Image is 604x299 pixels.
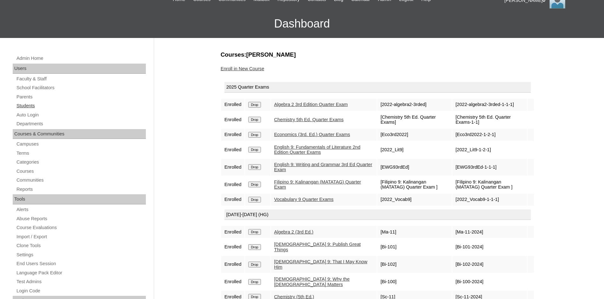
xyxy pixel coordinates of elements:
a: Terms [16,149,146,157]
a: Categories [16,158,146,166]
a: Communities [16,176,146,184]
td: [Bi-101] [377,239,452,255]
td: [Chemistry 5th Ed. Quarter Exams-1-1] [452,111,527,128]
h3: Dashboard [3,9,601,38]
td: Enrolled [221,176,245,193]
td: [Eco3rd2022] [377,129,452,141]
a: English 9: Writing and Grammar 3rd Ed Quarter Exam [274,162,372,172]
a: Chemistry 5th Ed. Quarter Exams [274,117,344,122]
input: Drop [248,279,261,285]
td: [EWG93rdEd] [377,159,452,176]
td: [Bi-101-2024] [452,239,527,255]
a: End Users Session [16,260,146,268]
td: Enrolled [221,273,245,290]
a: Economics (3rd. Ed.) Quarter Exams [274,132,350,137]
td: Enrolled [221,256,245,273]
td: [Ma-11] [377,226,452,238]
a: Admin Home [16,54,146,62]
a: Alerts [16,206,146,214]
a: School Facilitators [16,84,146,92]
a: Import / Export [16,233,146,241]
a: Clone Tools [16,242,146,250]
a: Enroll in New Course [221,66,264,71]
a: Test Admins [16,278,146,286]
td: Enrolled [221,239,245,255]
a: Vocabulary 9 Quarter Exams [274,197,334,202]
td: [Eco3rd2022-1-2-1] [452,129,527,141]
a: Settings [16,251,146,259]
td: Enrolled [221,141,245,158]
a: Algebra 2 (3rd Ed.) [274,229,314,234]
input: Drop [248,197,261,202]
td: [Filipino 9: Kalinangan (MATATAG) Quarter Exam ] [377,176,452,193]
a: Course Evaluations [16,224,146,232]
td: [Bi-102] [377,256,452,273]
td: Enrolled [221,99,245,111]
td: [Filipino 9: Kalinangan (MATATAG) Quarter Exam ] [452,176,527,193]
td: [2022_Lit9-1-2-1] [452,141,527,158]
a: Algebra 2 3rd Edition Quarter Exam [274,102,348,107]
a: Students [16,102,146,110]
h3: Courses:[PERSON_NAME] [221,51,535,59]
td: [2022_Vocab9-1-1-1] [452,194,527,206]
a: Abuse Reports [16,215,146,223]
div: 2025 Quarter Exams [224,82,531,93]
a: [DEMOGRAPHIC_DATA] 9: That I May Know Him [274,259,367,270]
td: Enrolled [221,129,245,141]
td: [2022_Vocab9] [377,194,452,206]
td: Enrolled [221,226,245,238]
td: Enrolled [221,111,245,128]
div: Courses & Communities [13,129,146,139]
div: Tools [13,194,146,204]
td: Enrolled [221,194,245,206]
td: [Bi-100-2024] [452,273,527,290]
td: [Ma-11-2024] [452,226,527,238]
a: Departments [16,120,146,128]
input: Drop [248,244,261,250]
a: Auto Login [16,111,146,119]
a: [DEMOGRAPHIC_DATA] 9: Publish Great Things [274,242,361,252]
input: Drop [248,102,261,108]
td: Enrolled [221,159,245,176]
div: [DATE]-[DATE] (HG) [224,209,531,220]
a: Parents [16,93,146,101]
td: [Bi-102-2024] [452,256,527,273]
td: [EWG93rdEd-1-1-1] [452,159,527,176]
td: [Bi-100] [377,273,452,290]
a: Courses [16,167,146,175]
a: Campuses [16,140,146,148]
a: Login Code [16,287,146,295]
td: [2022-algebra2-3rded-1-1-1] [452,99,527,111]
input: Drop [248,132,261,138]
a: Language Pack Editor [16,269,146,277]
a: Faculty & Staff [16,75,146,83]
td: [Chemistry 5th Ed. Quarter Exams] [377,111,452,128]
input: Drop [248,117,261,122]
a: English 9: Fundamentals of Literature 2nd Edition Quarter Exams [274,145,360,155]
a: [DEMOGRAPHIC_DATA] 9: Why the [DEMOGRAPHIC_DATA] Matters [274,277,350,287]
a: Reports [16,185,146,193]
input: Drop [248,147,261,153]
input: Drop [248,164,261,170]
input: Drop [248,262,261,267]
td: [2022_Lit9] [377,141,452,158]
input: Drop [248,182,261,187]
td: [2022-algebra2-3rded] [377,99,452,111]
div: Users [13,64,146,74]
a: Filipino 9: Kalinangan (MATATAG) Quarter Exam [274,179,361,190]
input: Drop [248,229,261,235]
